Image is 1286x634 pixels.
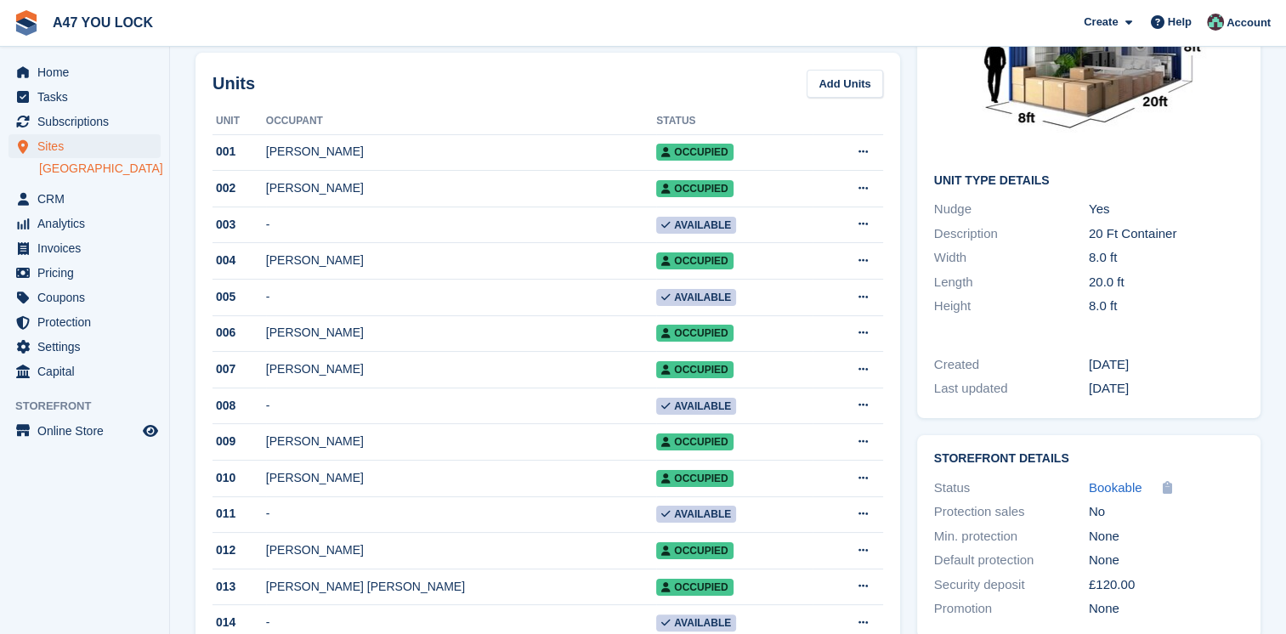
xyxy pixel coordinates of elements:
[46,8,160,37] a: A47 YOU LOCK
[934,599,1089,619] div: Promotion
[212,71,255,96] h2: Units
[8,261,161,285] a: menu
[212,614,266,631] div: 014
[1089,200,1244,219] div: Yes
[266,143,656,161] div: [PERSON_NAME]
[266,324,656,342] div: [PERSON_NAME]
[37,60,139,84] span: Home
[656,325,733,342] span: Occupied
[1089,478,1142,498] a: Bookable
[934,200,1089,219] div: Nudge
[934,478,1089,498] div: Status
[37,286,139,309] span: Coupons
[37,261,139,285] span: Pricing
[934,248,1089,268] div: Width
[656,217,736,234] span: Available
[8,187,161,211] a: menu
[656,470,733,487] span: Occupied
[1089,599,1244,619] div: None
[1084,14,1118,31] span: Create
[8,85,161,109] a: menu
[1089,551,1244,570] div: None
[37,187,139,211] span: CRM
[656,180,733,197] span: Occupied
[934,527,1089,546] div: Min. protection
[8,212,161,235] a: menu
[934,355,1089,375] div: Created
[212,143,266,161] div: 001
[8,110,161,133] a: menu
[266,541,656,559] div: [PERSON_NAME]
[656,144,733,161] span: Occupied
[266,496,656,533] td: -
[266,179,656,197] div: [PERSON_NAME]
[807,70,882,98] a: Add Units
[8,359,161,383] a: menu
[37,310,139,334] span: Protection
[37,419,139,443] span: Online Store
[934,379,1089,399] div: Last updated
[8,335,161,359] a: menu
[656,398,736,415] span: Available
[212,252,266,269] div: 004
[37,335,139,359] span: Settings
[1089,379,1244,399] div: [DATE]
[266,207,656,243] td: -
[1089,248,1244,268] div: 8.0 ft
[656,542,733,559] span: Occupied
[37,134,139,158] span: Sites
[934,297,1089,316] div: Height
[8,286,161,309] a: menu
[656,614,736,631] span: Available
[266,433,656,450] div: [PERSON_NAME]
[934,174,1244,188] h2: Unit Type details
[934,502,1089,522] div: Protection sales
[1089,355,1244,375] div: [DATE]
[212,108,266,135] th: Unit
[934,551,1089,570] div: Default protection
[1089,297,1244,316] div: 8.0 ft
[212,288,266,306] div: 005
[1227,14,1271,31] span: Account
[656,433,733,450] span: Occupied
[212,397,266,415] div: 008
[8,60,161,84] a: menu
[934,224,1089,244] div: Description
[37,110,139,133] span: Subscriptions
[656,506,736,523] span: Available
[1089,224,1244,244] div: 20 Ft Container
[212,360,266,378] div: 007
[656,579,733,596] span: Occupied
[37,359,139,383] span: Capital
[212,578,266,596] div: 013
[266,108,656,135] th: Occupant
[37,85,139,109] span: Tasks
[266,469,656,487] div: [PERSON_NAME]
[8,419,161,443] a: menu
[656,289,736,306] span: Available
[266,360,656,378] div: [PERSON_NAME]
[656,108,813,135] th: Status
[212,216,266,234] div: 003
[266,280,656,316] td: -
[1089,527,1244,546] div: None
[37,212,139,235] span: Analytics
[14,10,39,36] img: stora-icon-8386f47178a22dfd0bd8f6a31ec36ba5ce8667c1dd55bd0f319d3a0aa187defe.svg
[212,433,266,450] div: 009
[15,398,169,415] span: Storefront
[140,421,161,441] a: Preview store
[656,361,733,378] span: Occupied
[934,452,1244,466] h2: Storefront Details
[1089,480,1142,495] span: Bookable
[1168,14,1192,31] span: Help
[212,505,266,523] div: 011
[1089,575,1244,595] div: £120.00
[934,273,1089,292] div: Length
[212,541,266,559] div: 012
[212,324,266,342] div: 006
[212,469,266,487] div: 010
[1089,273,1244,292] div: 20.0 ft
[1207,14,1224,31] img: Lisa Alston
[266,252,656,269] div: [PERSON_NAME]
[656,252,733,269] span: Occupied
